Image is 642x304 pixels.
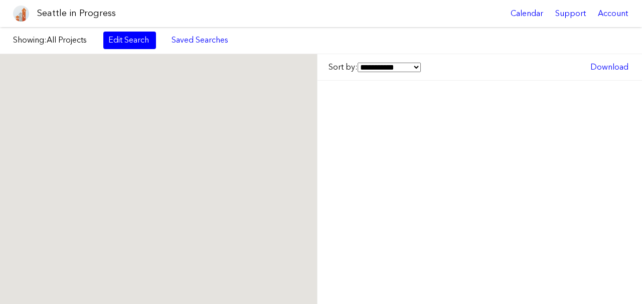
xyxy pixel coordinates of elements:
[47,35,87,45] span: All Projects
[103,32,156,49] a: Edit Search
[585,59,633,76] a: Download
[13,35,93,46] label: Showing:
[166,32,234,49] a: Saved Searches
[329,62,421,73] label: Sort by:
[37,7,116,20] h1: Seattle in Progress
[358,63,421,72] select: Sort by:
[13,6,29,22] img: favicon-96x96.png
